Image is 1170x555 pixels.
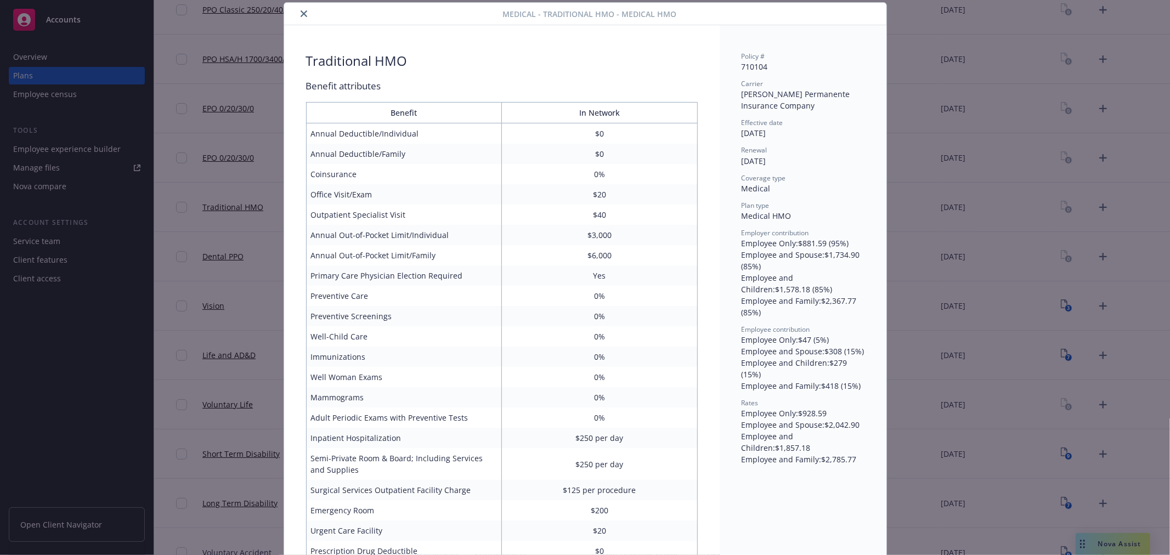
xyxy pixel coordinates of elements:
[306,520,502,541] td: Urgent Care Facility
[742,173,786,183] span: Coverage type
[742,334,864,346] div: Employee Only : $47 (5%)
[502,306,698,326] td: 0%
[742,346,864,357] div: Employee and Spouse : $308 (15%)
[502,184,698,205] td: $20
[502,286,698,306] td: 0%
[742,201,770,210] span: Plan type
[502,367,698,387] td: 0%
[502,347,698,367] td: 0%
[502,428,698,448] td: $250 per day
[502,8,676,20] span: Medical - Traditional HMO - Medical HMO
[502,500,698,520] td: $200
[742,127,864,139] div: [DATE]
[306,347,502,367] td: Immunizations
[742,325,810,334] span: Employee contribution
[742,398,759,407] span: Rates
[306,367,502,387] td: Well Woman Exams
[306,407,502,428] td: Adult Periodic Exams with Preventive Tests
[502,326,698,347] td: 0%
[742,454,864,465] div: Employee and Family : $2,785.77
[742,79,764,88] span: Carrier
[742,52,765,61] span: Policy #
[742,407,864,419] div: Employee Only : $928.59
[742,61,864,72] div: 710104
[502,448,698,480] td: $250 per day
[742,228,809,237] span: Employer contribution
[502,387,698,407] td: 0%
[502,205,698,225] td: $40
[306,123,502,144] td: Annual Deductible/Individual
[742,249,864,272] div: Employee and Spouse : $1,734.90 (85%)
[306,448,502,480] td: Semi-Private Room & Board; Including Services and Supplies
[306,103,502,123] th: Benefit
[306,387,502,407] td: Mammograms
[742,357,864,380] div: Employee and Children : $279 (15%)
[502,123,698,144] td: $0
[742,431,864,454] div: Employee and Children : $1,857.18
[306,79,698,93] div: Benefit attributes
[742,155,864,167] div: [DATE]
[502,245,698,265] td: $6,000
[502,407,698,428] td: 0%
[742,118,783,127] span: Effective date
[742,210,864,222] div: Medical HMO
[306,245,502,265] td: Annual Out-of-Pocket Limit/Family
[742,88,864,111] div: [PERSON_NAME] Permanente Insurance Company
[742,183,864,194] div: Medical
[306,265,502,286] td: Primary Care Physician Election Required
[502,480,698,500] td: $125 per procedure
[742,380,864,392] div: Employee and Family : $418 (15%)
[297,7,310,20] button: close
[306,306,502,326] td: Preventive Screenings
[306,205,502,225] td: Outpatient Specialist Visit
[742,295,864,318] div: Employee and Family : $2,367.77 (85%)
[502,225,698,245] td: $3,000
[742,237,864,249] div: Employee Only : $881.59 (95%)
[306,144,502,164] td: Annual Deductible/Family
[306,184,502,205] td: Office Visit/Exam
[742,145,767,155] span: Renewal
[306,428,502,448] td: Inpatient Hospitalization
[502,103,698,123] th: In Network
[306,225,502,245] td: Annual Out-of-Pocket Limit/Individual
[306,164,502,184] td: Coinsurance
[306,500,502,520] td: Emergency Room
[502,520,698,541] td: $20
[742,272,864,295] div: Employee and Children : $1,578.18 (85%)
[306,326,502,347] td: Well-Child Care
[306,52,408,70] div: Traditional HMO
[306,286,502,306] td: Preventive Care
[742,419,864,431] div: Employee and Spouse : $2,042.90
[502,164,698,184] td: 0%
[502,265,698,286] td: Yes
[306,480,502,500] td: Surgical Services Outpatient Facility Charge
[502,144,698,164] td: $0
